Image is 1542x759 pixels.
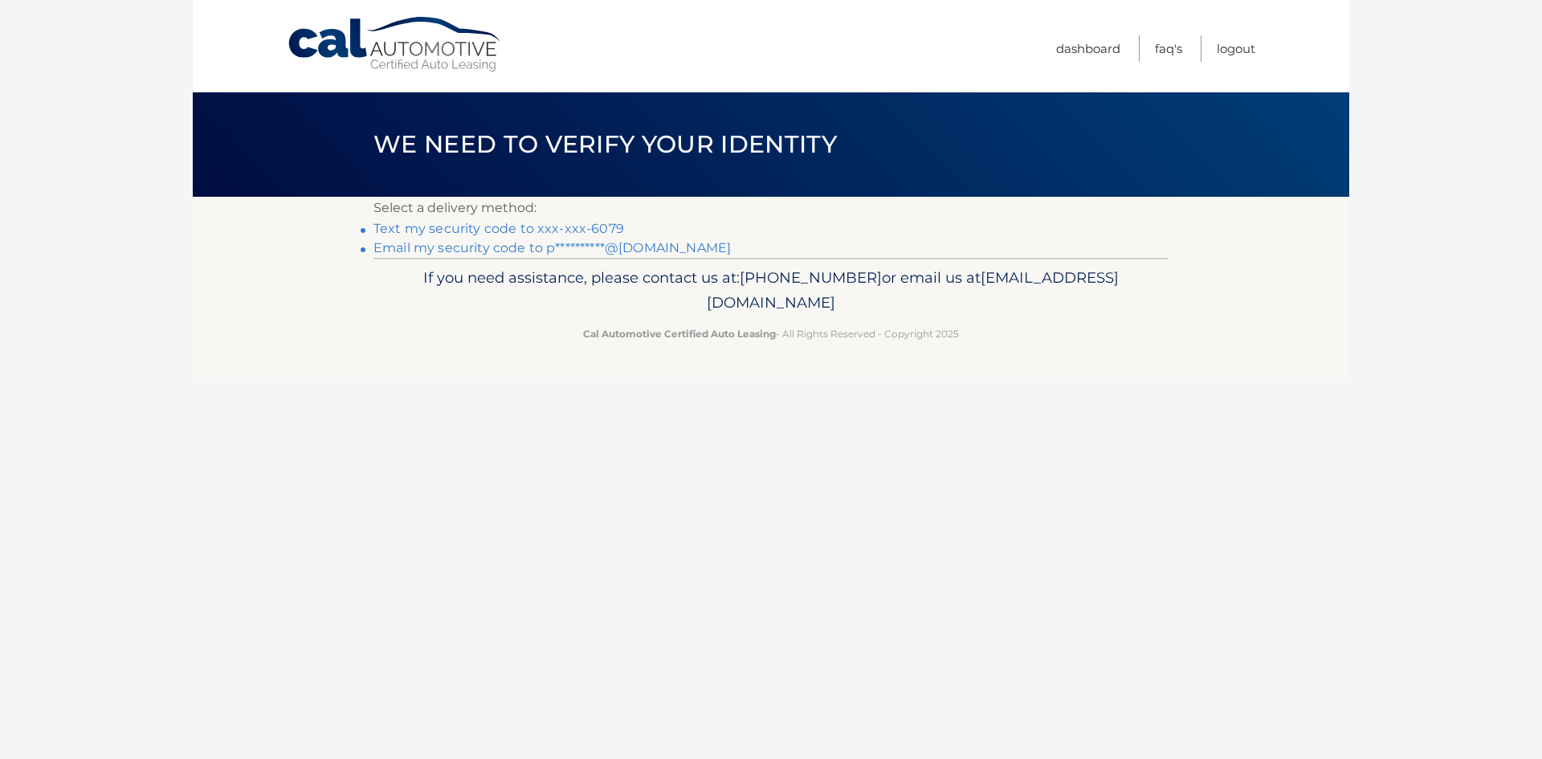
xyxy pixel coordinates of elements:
[384,325,1158,342] p: - All Rights Reserved - Copyright 2025
[740,268,882,287] span: [PHONE_NUMBER]
[384,265,1158,316] p: If you need assistance, please contact us at: or email us at
[373,197,1169,219] p: Select a delivery method:
[373,240,731,255] a: Email my security code to p**********@[DOMAIN_NAME]
[1056,35,1120,62] a: Dashboard
[1217,35,1255,62] a: Logout
[1155,35,1182,62] a: FAQ's
[373,221,624,236] a: Text my security code to xxx-xxx-6079
[287,16,504,73] a: Cal Automotive
[373,129,837,159] span: We need to verify your identity
[583,328,776,340] strong: Cal Automotive Certified Auto Leasing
